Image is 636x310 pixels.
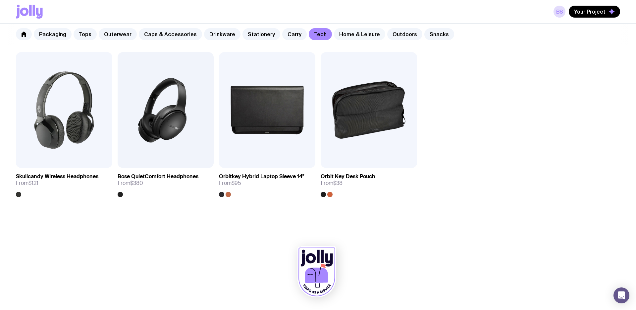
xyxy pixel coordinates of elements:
[219,168,315,197] a: Orbitkey Hybrid Laptop Sleeve 14"From$95
[387,28,422,40] a: Outdoors
[321,180,343,187] span: From
[204,28,240,40] a: Drinkware
[334,28,385,40] a: Home & Leisure
[613,287,629,303] div: Open Intercom Messenger
[118,180,143,187] span: From
[34,28,72,40] a: Packaging
[574,8,606,15] span: Your Project
[232,180,241,187] span: $95
[99,28,137,40] a: Outerwear
[28,180,38,187] span: $121
[309,28,332,40] a: Tech
[139,28,202,40] a: Caps & Accessories
[118,168,214,197] a: Bose QuietComfort HeadphonesFrom$380
[321,173,375,180] h3: Orbit Key Desk Pouch
[569,6,620,18] button: Your Project
[424,28,454,40] a: Snacks
[219,173,304,180] h3: Orbitkey Hybrid Laptop Sleeve 14"
[282,28,307,40] a: Carry
[16,180,38,187] span: From
[118,173,198,180] h3: Bose QuietComfort Headphones
[554,6,565,18] a: BS
[333,180,343,187] span: $38
[16,168,112,197] a: Skullcandy Wireless HeadphonesFrom$121
[74,28,97,40] a: Tops
[321,168,417,197] a: Orbit Key Desk PouchFrom$38
[130,180,143,187] span: $380
[16,173,98,180] h3: Skullcandy Wireless Headphones
[242,28,280,40] a: Stationery
[219,180,241,187] span: From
